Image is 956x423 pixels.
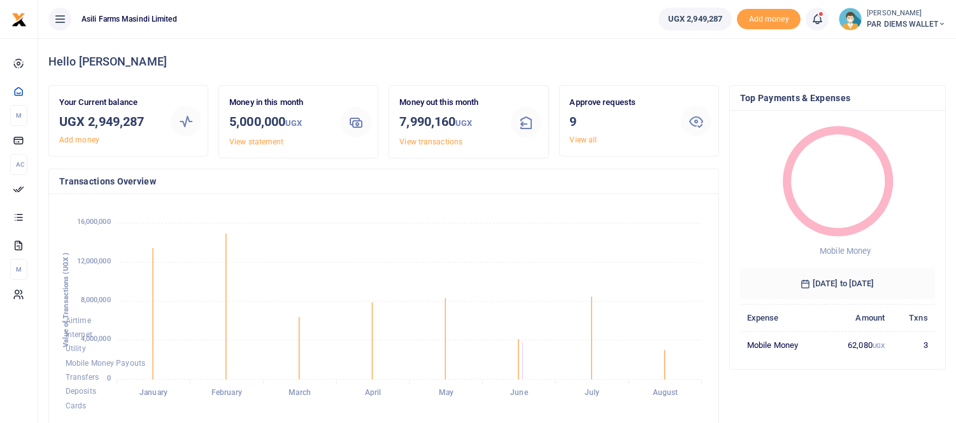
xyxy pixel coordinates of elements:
[229,112,331,133] h3: 5,000,000
[229,96,331,109] p: Money in this month
[892,305,935,332] th: Txns
[229,137,283,146] a: View statement
[77,257,111,265] tspan: 12,000,000
[66,330,92,339] span: Internet
[399,96,501,109] p: Money out this month
[839,8,946,31] a: profile-user [PERSON_NAME] PAR DIEMS WALLET
[737,9,801,30] li: Toup your wallet
[737,9,801,30] span: Add money
[211,389,242,398] tspan: February
[653,389,678,398] tspan: August
[59,112,161,131] h3: UGX 2,949,287
[740,91,935,105] h4: Top Payments & Expenses
[66,387,96,396] span: Deposits
[11,12,27,27] img: logo-small
[10,154,27,175] li: Ac
[399,137,462,146] a: View transactions
[76,13,182,25] span: Asili Farms Masindi Limited
[66,401,87,410] span: Cards
[839,8,862,31] img: profile-user
[825,332,892,359] td: 62,080
[825,305,892,332] th: Amount
[867,8,946,19] small: [PERSON_NAME]
[66,359,145,368] span: Mobile Money Payouts
[139,389,168,398] tspan: January
[11,14,27,24] a: logo-small logo-large logo-large
[81,335,111,343] tspan: 4,000,000
[289,389,311,398] tspan: March
[570,112,671,131] h3: 9
[59,174,708,188] h4: Transactions Overview
[740,268,935,299] h6: [DATE] to [DATE]
[570,135,597,144] a: View all
[740,305,825,332] th: Expense
[66,345,86,354] span: Utility
[66,316,91,325] span: Airtime
[107,374,111,382] tspan: 0
[892,332,935,359] td: 3
[873,342,885,349] small: UGX
[77,218,111,226] tspan: 16,000,000
[510,389,528,398] tspan: June
[285,118,302,128] small: UGX
[653,8,737,31] li: Wallet ballance
[668,13,722,25] span: UGX 2,949,287
[10,259,27,280] li: M
[399,112,501,133] h3: 7,990,160
[570,96,671,109] p: Approve requests
[455,118,472,128] small: UGX
[820,246,871,256] span: Mobile Money
[59,96,161,109] p: Your Current balance
[48,55,946,69] h4: Hello [PERSON_NAME]
[439,389,453,398] tspan: May
[62,253,70,347] text: Value of Transactions (UGX )
[867,18,946,30] span: PAR DIEMS WALLET
[59,135,99,144] a: Add money
[81,296,111,304] tspan: 8,000,000
[585,389,599,398] tspan: July
[10,105,27,126] li: M
[737,13,801,23] a: Add money
[365,389,382,398] tspan: April
[659,8,732,31] a: UGX 2,949,287
[66,373,99,382] span: Transfers
[740,332,825,359] td: Mobile Money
